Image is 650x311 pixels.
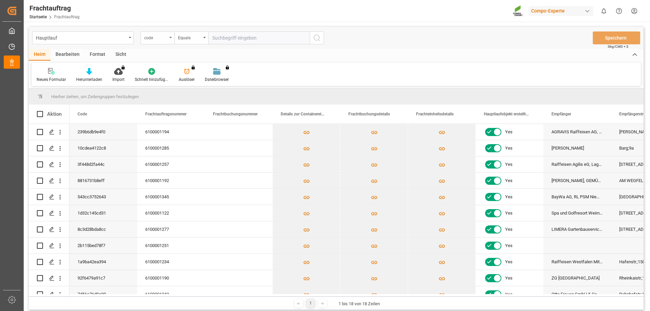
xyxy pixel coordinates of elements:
[29,221,69,238] div: Drücken Sie die LEERTASTE, um diese Zeile auszuwählen.
[619,146,634,151] font: Barg;9a
[78,129,105,134] font: 239b6db9e4f0
[619,275,647,281] font: Rheinkaistr.;17
[37,77,66,82] font: Neues Formular
[90,51,105,57] font: Format
[505,254,513,270] span: Yes
[78,275,105,281] font: 92f6479a91c7
[145,112,187,116] font: Frachtauftragsnummer
[135,77,170,82] font: Schnell hinzufügen
[551,146,584,151] font: [PERSON_NAME]
[29,124,69,140] div: Drücken Sie die LEERTASTE, um diese Zeile auszuwählen.
[505,270,513,286] span: Yes
[29,286,69,303] div: Drücken Sie die LEERTASTE, um diese Zeile auszuwählen.
[76,77,102,82] font: Herunterladen
[144,33,167,41] div: code
[505,157,513,172] span: Yes
[281,112,330,116] font: Details zur Containereinheit
[551,227,633,232] font: LIMERA Gartenbauservice, GmbH & Co. KG
[513,5,524,17] img: Screenshot%202023-09-29%20at%2010.02.21.png_1712312052.png
[145,210,169,216] font: 6100001122
[213,112,258,116] font: Frachtbuchungsnummer
[78,210,106,216] font: 1d32c145cd31
[78,227,106,232] font: 8c3d28bda8cc
[551,112,571,116] font: Empfänger
[309,301,312,306] font: 1
[348,112,390,116] font: Frachtbuchungsdetails
[505,287,513,302] span: Yes
[29,254,69,270] div: Drücken Sie die LEERTASTE, um diese Zeile auszuwählen.
[505,124,513,140] span: Yes
[528,4,596,17] button: Compo-Experte
[608,45,628,48] font: Strg/CMD + S
[310,31,324,44] button: Suchschaltfläche
[531,8,565,14] font: Compo-Experte
[29,270,69,286] div: Drücken Sie die LEERTASTE, um diese Zeile auszuwählen.
[78,292,106,297] font: 7d56c76d0c09
[505,173,513,188] span: Yes
[34,51,45,57] font: Heim
[484,112,538,116] font: Hauptlaufobjekt erstellt Status
[551,292,605,297] font: Otto Frauen GmbH & Co. KG
[47,111,62,117] font: Aktion
[551,178,611,183] font: [PERSON_NAME], GEMÜSEBAU
[32,31,134,44] button: Menü öffnen
[551,194,609,199] font: BayWa AG, RL PSM Niemberg
[174,31,208,44] button: Menü öffnen
[605,35,627,41] font: Speichern
[416,112,454,116] font: Frachteinheitsdetails
[145,194,169,199] font: 6100001345
[145,292,169,297] font: 6100001243
[78,194,106,199] font: 543cc3752643
[29,238,69,254] div: Drücken Sie die LEERTASTE, um diese Zeile auszuwählen.
[551,162,624,167] font: Raiffeisen Agilis eG, Lager Ascheberg
[115,51,126,57] font: Sicht
[78,259,106,264] font: 1a9ba42ea394
[145,243,169,248] font: 6100001251
[593,31,640,44] button: Speichern
[78,178,105,183] font: 8816731b8eff
[145,275,169,281] font: 6100001190
[56,51,80,57] font: Bearbeiten
[611,3,627,19] button: Hilfecenter
[78,112,87,116] font: Code
[145,162,169,167] font: 6100001257
[29,4,71,12] font: Frachtauftrag
[78,146,106,151] font: 10cdea4122c8
[505,238,513,253] span: Yes
[140,31,174,44] button: Menü öffnen
[29,156,69,173] div: Drücken Sie die LEERTASTE, um diese Zeile auszuwählen.
[505,189,513,205] span: Yes
[619,259,645,264] font: Hafenstr.;150
[78,162,105,167] font: 3f448d2fa44c
[51,94,139,99] font: Hierher ziehen, um Zeilengruppen festzulegen
[145,259,169,264] font: 6100001234
[29,205,69,221] div: Drücken Sie die LEERTASTE, um diese Zeile auszuwählen.
[145,129,169,134] font: 6100001194
[619,292,647,297] font: Bahnhofstr.;19
[36,35,57,41] font: Hauptlauf
[505,205,513,221] span: Yes
[339,301,380,306] font: 1 bis 18 von 18 Zeilen
[551,275,600,281] font: ZG [GEOGRAPHIC_DATA]
[29,15,47,19] a: Startseite
[145,146,169,151] font: 6100001285
[29,140,69,156] div: Drücken Sie die LEERTASTE, um diese Zeile auszuwählen.
[178,33,201,41] div: Equals
[208,31,310,44] input: Suchbegriff eingeben
[145,227,169,232] font: 6100001277
[78,243,105,248] font: 2b115bed78f7
[505,140,513,156] span: Yes
[145,178,169,183] font: 6100001192
[596,3,611,19] button: 0 neue Benachrichtigungen anzeigen
[29,173,69,189] div: Drücken Sie die LEERTASTE, um diese Zeile auszuwählen.
[29,189,69,205] div: Drücken Sie die LEERTASTE, um diese Zeile auszuwählen.
[505,222,513,237] span: Yes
